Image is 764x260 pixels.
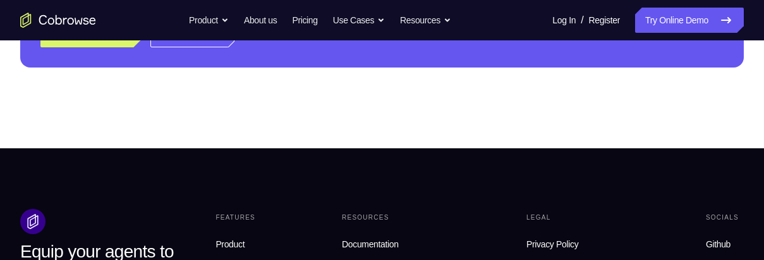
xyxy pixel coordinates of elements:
button: Refresh [461,38,481,58]
span: Privacy Policy [526,239,578,249]
a: Pricing [292,8,317,33]
a: Settings [8,66,30,88]
input: Filter devices... [71,42,231,54]
span: android@example.com [92,143,227,153]
div: Open device details [39,115,491,163]
button: Use Cases [333,8,385,33]
div: Online [173,126,206,136]
span: Documentation [342,239,399,249]
a: Documentation [337,232,446,257]
div: App [235,94,313,104]
span: Product [215,239,245,249]
span: +11 more [320,94,353,104]
button: Product [189,8,229,33]
a: Sessions [8,37,30,59]
span: Cobrowse.io [248,143,313,153]
span: Github [706,239,731,249]
label: Email [383,42,406,54]
span: web@example.com [92,94,227,104]
div: Email [79,143,227,153]
div: Socials [701,209,744,227]
a: Log In [552,8,576,33]
div: Features [210,209,260,227]
span: / [581,13,583,28]
div: Email [79,94,227,104]
span: Cobrowse demo [248,94,313,104]
div: Trial Android Device [79,125,168,138]
a: Try Online Demo [635,8,744,33]
button: Resources [400,8,451,33]
a: Product [210,232,260,257]
a: Connect [416,127,476,150]
div: New devices found. [174,130,177,133]
div: Trial Website [79,76,136,89]
div: Online [141,78,174,88]
a: Github [701,232,744,257]
a: About us [244,8,277,33]
a: Go to the home page [20,13,96,28]
label: demo_id [251,42,291,54]
div: New devices found. [142,81,145,84]
div: App [235,143,313,153]
a: Register [589,8,620,33]
span: +14 more [320,143,356,153]
label: User ID [444,42,476,54]
a: Connect [416,79,476,102]
h1: Connect [49,8,118,28]
a: Privacy Policy [521,232,625,257]
a: Connect [8,8,30,30]
div: Open device details [39,66,491,115]
div: Resources [337,209,446,227]
div: Legal [521,209,625,227]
